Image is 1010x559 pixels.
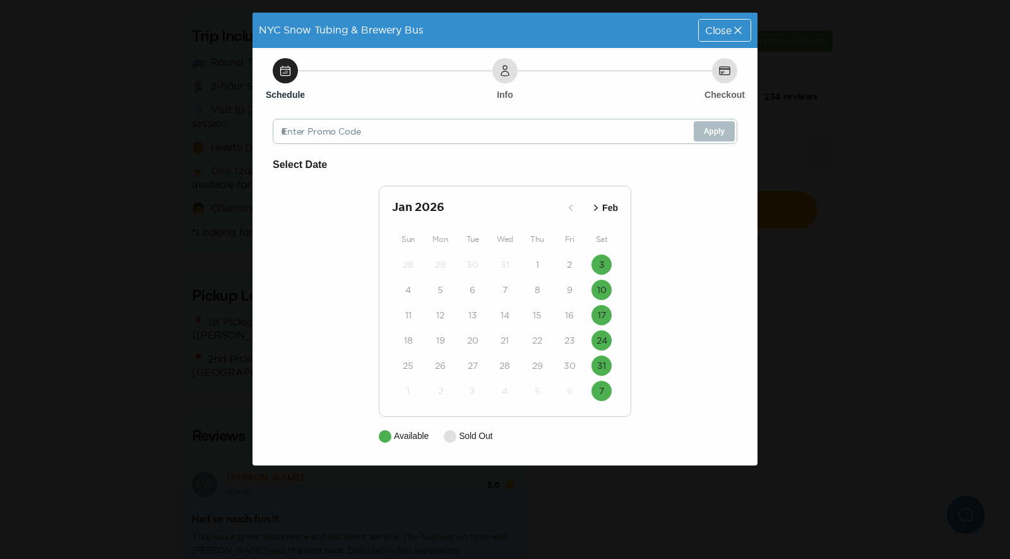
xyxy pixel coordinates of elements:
button: 24 [591,330,612,351]
button: 18 [398,330,419,351]
h6: Info [497,88,513,101]
button: 3 [591,255,612,275]
button: 7 [591,381,612,401]
p: Sold Out [459,430,492,443]
time: 28 [403,258,413,271]
button: 4 [398,280,419,300]
time: 6 [470,284,475,296]
button: 1 [527,255,547,275]
time: 30 [466,258,478,271]
time: 31 [501,258,509,271]
time: 24 [597,334,607,347]
time: 25 [403,359,413,372]
div: Tue [456,232,489,247]
time: 28 [499,359,510,372]
time: 1 [407,385,410,397]
time: 12 [436,309,444,322]
button: 31 [591,356,612,376]
span: NYC Snow Tubing & Brewery Bus [259,24,423,35]
button: 11 [398,305,419,325]
p: Feb [602,201,618,215]
button: 29 [431,255,451,275]
button: 1 [398,381,419,401]
button: 10 [591,280,612,300]
div: Mon [424,232,456,247]
button: 28 [495,356,515,376]
button: 29 [527,356,547,376]
time: 1 [536,258,539,271]
time: 5 [437,284,443,296]
time: 2 [567,258,572,271]
button: 30 [463,255,483,275]
button: 27 [463,356,483,376]
time: 14 [501,309,509,322]
button: 16 [559,305,579,325]
time: 4 [405,284,411,296]
time: 31 [597,359,606,372]
button: 30 [559,356,579,376]
button: 8 [527,280,547,300]
button: 5 [527,381,547,401]
h2: Jan 2026 [392,199,561,217]
button: 25 [398,356,419,376]
button: 13 [463,305,483,325]
button: 20 [463,330,483,351]
time: 10 [597,284,607,296]
button: 23 [559,330,579,351]
time: 17 [598,309,606,322]
time: 5 [535,385,540,397]
button: 7 [495,280,515,300]
button: 4 [495,381,515,401]
button: 9 [559,280,579,300]
time: 29 [532,359,543,372]
time: 29 [435,258,446,271]
time: 7 [502,284,508,296]
button: 26 [431,356,451,376]
time: 2 [438,385,443,397]
time: 9 [567,284,573,296]
time: 7 [599,385,604,397]
time: 19 [436,334,445,347]
p: Available [394,430,429,443]
button: 31 [495,255,515,275]
time: 26 [435,359,446,372]
time: 16 [565,309,574,322]
button: 5 [431,280,451,300]
span: Close [705,25,732,35]
h6: Checkout [704,88,745,101]
time: 27 [468,359,478,372]
h6: Schedule [266,88,305,101]
time: 6 [567,385,573,397]
button: 19 [431,330,451,351]
div: Fri [554,232,586,247]
time: 21 [501,334,509,347]
time: 23 [564,334,575,347]
button: 22 [527,330,547,351]
button: 3 [463,381,483,401]
button: 28 [398,255,419,275]
time: 8 [535,284,540,296]
button: 21 [495,330,515,351]
button: 6 [463,280,483,300]
button: 12 [431,305,451,325]
time: 20 [467,334,478,347]
button: 2 [431,381,451,401]
button: 14 [495,305,515,325]
button: 15 [527,305,547,325]
div: Wed [489,232,521,247]
time: 3 [599,258,605,271]
button: 17 [591,305,612,325]
time: 4 [502,385,508,397]
time: 13 [468,309,477,322]
h6: Select Date [273,157,737,173]
div: Thu [521,232,554,247]
time: 22 [532,334,542,347]
button: 6 [559,381,579,401]
div: Sun [392,232,424,247]
time: 11 [405,309,412,322]
div: Sat [586,232,618,247]
time: 15 [533,309,542,322]
button: 2 [559,255,579,275]
time: 18 [404,334,413,347]
time: 30 [564,359,576,372]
